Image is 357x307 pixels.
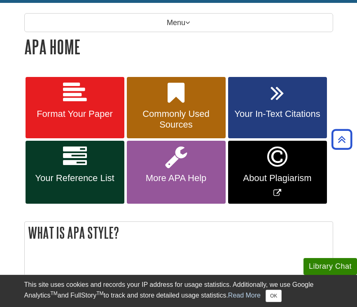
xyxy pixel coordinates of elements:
h2: What is APA Style? [25,222,333,244]
sup: TM [51,291,58,296]
a: Read More [228,292,261,299]
span: About Plagiarism [234,173,321,184]
sup: TM [96,291,103,296]
a: Your Reference List [26,141,124,204]
a: Your In-Text Citations [228,77,327,139]
a: Link opens in new window [228,141,327,204]
h1: APA Home [24,36,333,57]
span: Commonly Used Sources [133,109,219,130]
span: More APA Help [133,173,219,184]
p: Menu [24,13,333,32]
div: This site uses cookies and records your IP address for usage statistics. Additionally, we use Goo... [24,280,333,302]
span: Your In-Text Citations [234,109,321,119]
button: Library Chat [303,258,357,275]
a: More APA Help [127,141,226,204]
a: Commonly Used Sources [127,77,226,139]
span: Format Your Paper [32,109,118,119]
button: Close [266,290,282,302]
span: Your Reference List [32,173,118,184]
a: Format Your Paper [26,77,124,139]
a: Back to Top [329,134,355,145]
